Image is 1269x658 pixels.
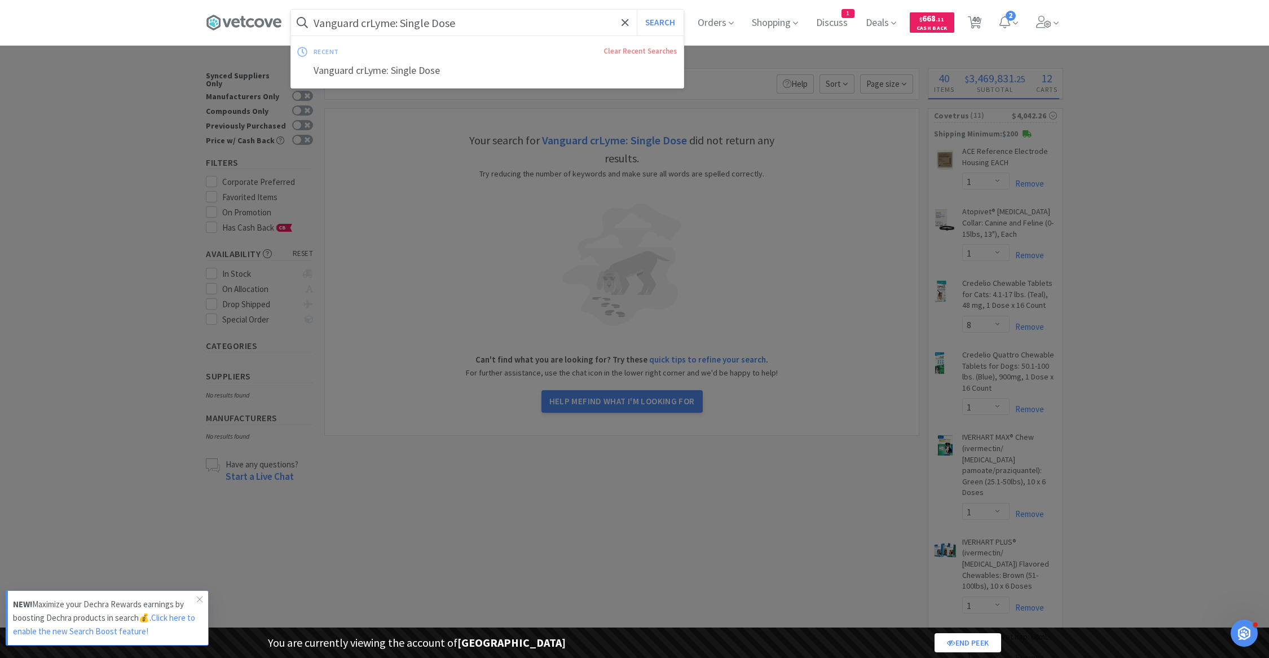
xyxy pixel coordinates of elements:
span: $ [919,16,922,23]
p: You are currently viewing the account of [268,634,566,652]
a: Discuss1 [812,18,852,28]
p: Maximize your Dechra Rewards earnings by boosting Dechra products in search💰. [13,598,197,638]
input: Search by item, sku, manufacturer, ingredient, size... [291,10,684,36]
span: 1 [842,10,854,17]
button: Search [637,10,684,36]
a: End Peek [935,633,1001,652]
a: 40 [963,19,986,29]
strong: [GEOGRAPHIC_DATA] [457,635,566,650]
div: Vanguard crLyme: Single Dose [291,60,684,81]
a: Clear Recent Searches [603,46,677,56]
span: . 11 [936,16,944,23]
span: Cash Back [916,25,948,33]
iframe: Intercom live chat [1231,620,1258,647]
a: $668.11Cash Back [910,7,954,38]
span: 668 [919,13,944,24]
div: recent [314,43,472,60]
strong: NEW! [13,599,32,610]
span: 2 [1006,11,1016,21]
